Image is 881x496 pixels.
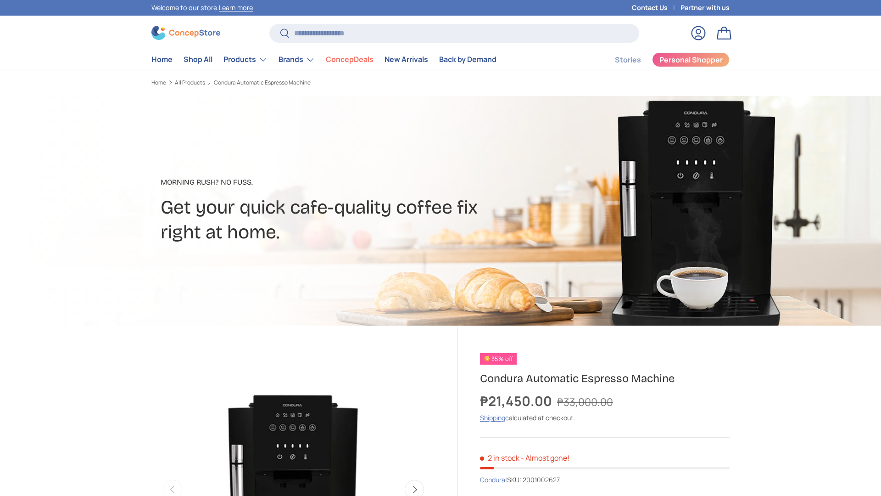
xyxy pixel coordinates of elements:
p: Morning rush? No fuss. [161,177,513,188]
a: Home [151,80,166,85]
span: SKU: [507,475,521,484]
h2: Get your quick cafe-quality coffee fix right at home. [161,195,513,245]
a: Back by Demand [439,51,496,68]
a: Learn more [219,3,253,12]
summary: Brands [273,51,320,69]
a: Brands [279,51,315,69]
img: ConcepStore [151,26,220,40]
s: ₱33,000.00 [557,395,613,409]
p: Welcome to our store. [151,3,253,13]
a: New Arrivals [385,51,428,68]
span: | [505,475,560,484]
a: Shipping [480,413,505,422]
a: Condura Automatic Espresso Machine [214,80,311,85]
a: Partner with us [680,3,730,13]
strong: ₱21,450.00 [480,392,554,410]
span: 2001002627 [523,475,560,484]
nav: Breadcrumbs [151,79,458,87]
h1: Condura Automatic Espresso Machine [480,372,730,386]
a: All Products [175,80,205,85]
a: Home [151,51,173,68]
nav: Secondary [593,51,730,69]
span: Personal Shopper [659,56,723,63]
p: - Almost gone! [521,453,569,463]
a: Stories [615,51,641,69]
a: Products [223,51,268,69]
span: 35% off [480,353,517,365]
a: Contact Us [632,3,680,13]
a: Condura [480,475,505,484]
summary: Products [218,51,273,69]
nav: Primary [151,51,496,69]
a: Personal Shopper [652,52,730,67]
a: ConcepDeals [326,51,374,68]
div: calculated at checkout. [480,413,730,423]
span: 2 in stock [480,453,519,463]
a: Shop All [184,51,212,68]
